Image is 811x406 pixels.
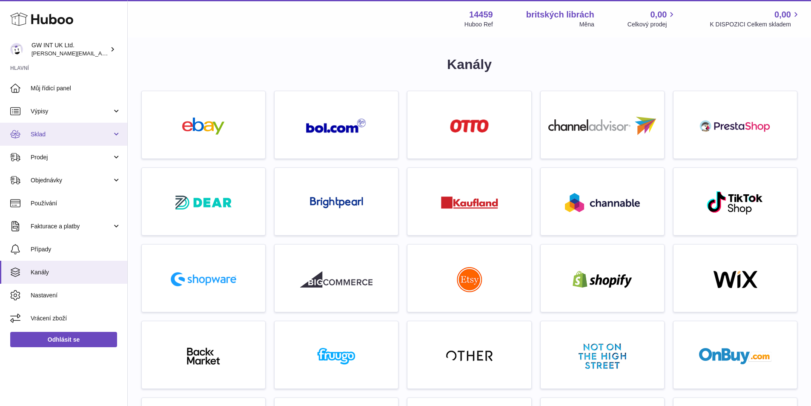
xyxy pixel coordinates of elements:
font: Vrácení zboží [31,315,67,322]
a: roseta-bigcommerce [279,249,394,308]
img: zadní trh [167,348,240,365]
a: roseta-prestashop [678,95,793,154]
a: ne na hlavní ulici [545,325,660,384]
font: GW INT UK Ltd. [32,42,75,49]
font: Kanály [31,269,49,276]
font: [PERSON_NAME][EMAIL_ADDRESS][DOMAIN_NAME] [32,50,171,57]
font: Fakturace a platby [31,223,80,230]
a: 0,00 Celkový prodej [628,9,677,29]
a: drahá Roseta [146,172,261,231]
font: Odhlásit se [48,336,80,343]
font: 0,00 [774,10,791,19]
img: roseta-bigcommerce [300,271,373,288]
img: eBay [167,118,240,135]
font: Kanály [447,57,492,72]
img: roseta-prestashop [699,118,771,135]
img: wix [699,271,771,288]
a: eBay [146,95,261,154]
font: Celkový prodej [628,21,667,28]
font: Prodej [31,154,48,161]
img: roseta-shopware [167,269,240,290]
font: Huboo Ref [464,21,493,28]
img: shopify [566,271,639,288]
font: Můj řídicí panel [31,85,71,92]
img: roseta-tiktokshop [706,190,764,215]
font: 0,00 [650,10,667,19]
font: Objednávky [31,177,62,184]
a: zadní trh [146,325,261,384]
a: nakoupit [678,325,793,384]
font: Používání [31,200,57,207]
a: Odhlásit se [10,332,117,347]
img: roseta-otto [450,119,489,132]
font: britských librách [526,10,594,19]
img: roseta-kaufland [441,196,498,209]
a: roseta-kaufland [412,172,527,231]
a: 0,00 K DISPOZICI Celkem skladem [710,9,801,29]
font: K DISPOZICI Celkem skladem [710,21,791,28]
img: ne na hlavní ulici [579,343,626,369]
font: Výpisy [31,108,48,115]
a: shopify [545,249,660,308]
img: pavla.moudra@gw-int.net [10,43,23,56]
font: Nastavení [31,292,57,299]
img: nakoupit [699,348,771,365]
a: roseta-brightpearl [279,172,394,231]
a: ostatní [412,325,527,384]
a: wix [678,249,793,308]
img: fruugo [300,348,373,365]
img: roseta-channable [565,193,640,212]
a: roseta-channable [545,172,660,231]
a: roseta-otto [412,95,527,154]
font: Měna [579,21,594,28]
img: roseta-brightpearl [310,197,363,209]
a: roseta-etsy [412,249,527,308]
font: 14459 [469,10,493,19]
a: roseta-tiktokshop [678,172,793,231]
font: Případy [31,246,51,253]
img: poradce-kanálu-roseta [548,117,656,135]
font: Hlavní [10,65,29,71]
a: roseta-shopware [146,249,261,308]
a: poradce-kanálu-roseta [545,95,660,154]
font: Sklad [31,131,46,138]
a: roseta-bol [279,95,394,154]
img: roseta-bol [306,118,367,133]
a: fruugo [279,325,394,384]
img: drahá Roseta [173,193,234,212]
img: roseta-etsy [457,267,482,292]
img: ostatní [446,350,493,363]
